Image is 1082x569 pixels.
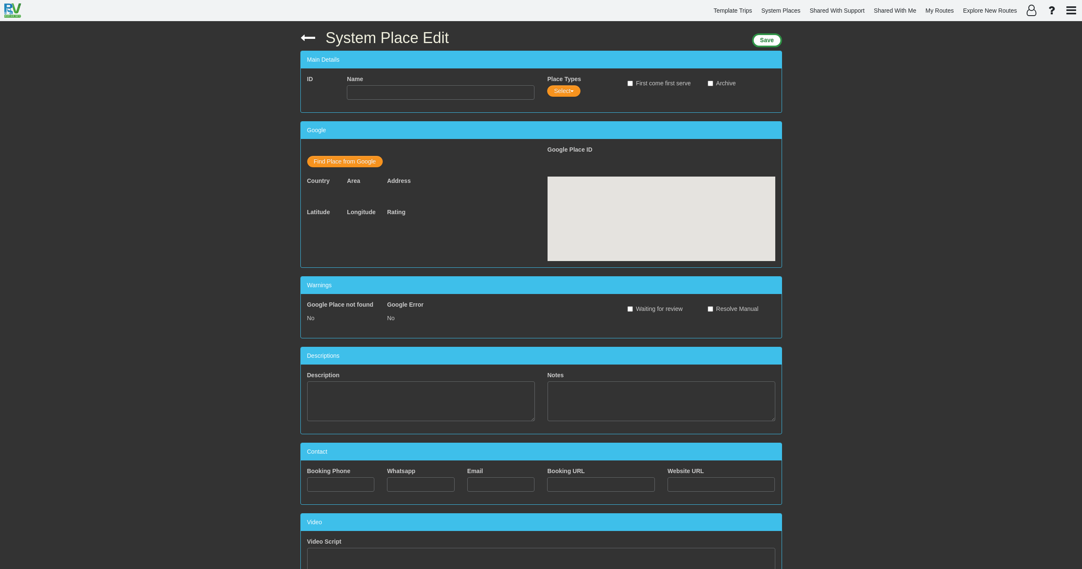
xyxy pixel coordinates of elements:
[714,7,752,14] span: Template Trips
[347,75,363,83] label: Name
[307,156,383,167] button: Find Place from Google
[922,3,958,19] a: My Routes
[708,305,758,313] label: Resolve Manual
[347,177,360,185] label: Area
[301,443,782,460] div: Contact
[307,75,313,83] label: ID
[708,306,713,312] input: Resolve Manual
[963,7,1017,14] span: Explore New Routes
[760,37,774,44] span: Save
[870,3,920,19] a: Shared With Me
[387,177,411,185] label: Address
[547,467,585,475] label: Booking URL
[307,208,330,216] label: Latitude
[307,371,340,379] label: Description
[627,81,633,86] input: First come first serve
[467,467,483,475] label: Email
[627,79,691,87] label: First come first serve
[347,208,374,216] label: Longitude
[627,305,683,313] label: Waiting for review
[806,3,868,19] a: Shared With Support
[548,145,593,154] label: Google Place ID
[4,3,21,18] img: RvPlanetLogo.png
[387,467,415,475] label: Whatsapp
[959,3,1021,19] a: Explore New Routes
[387,208,406,216] label: Rating
[668,467,704,475] label: Website URL
[547,75,581,83] label: Place Types
[307,467,351,475] label: Booking Phone
[758,3,804,19] a: System Places
[307,300,373,309] label: Google Place not found
[708,81,713,86] input: Archive
[326,29,449,46] span: System Place Edit
[307,315,315,321] span: No
[301,122,782,139] div: Google
[710,3,756,19] a: Template Trips
[301,514,782,531] div: Video
[307,177,330,185] label: Country
[752,33,782,47] button: Save
[387,300,423,309] label: Google Error
[307,537,341,546] label: Video Script
[761,7,801,14] span: System Places
[548,371,564,379] label: Notes
[809,7,864,14] span: Shared With Support
[708,79,736,87] label: Archive
[301,347,782,365] div: Descriptions
[301,51,782,68] div: Main Details
[627,306,633,312] input: Waiting for review
[926,7,954,14] span: My Routes
[874,7,916,14] span: Shared With Me
[387,315,395,321] span: No
[547,85,581,97] button: Select
[301,277,782,294] div: Warnings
